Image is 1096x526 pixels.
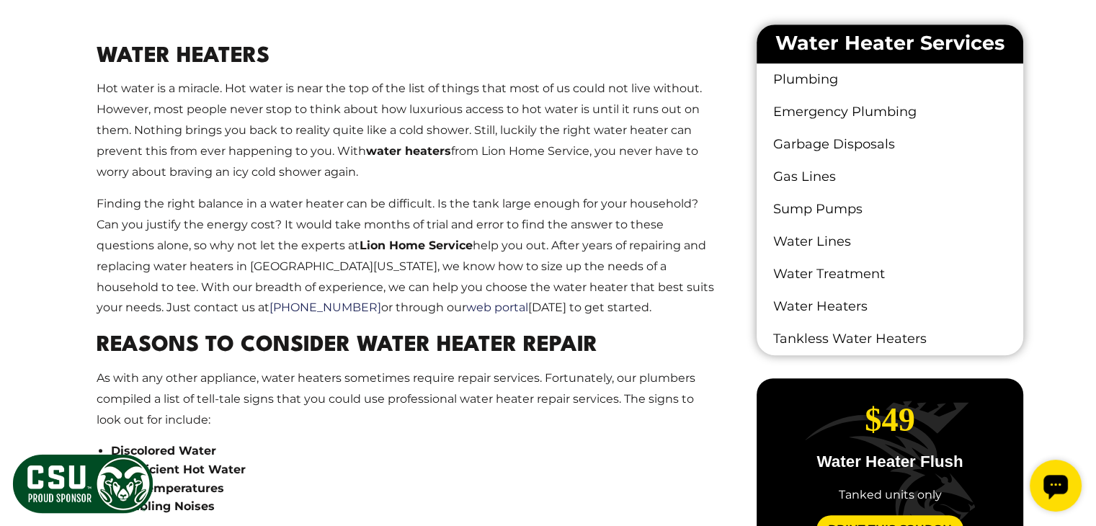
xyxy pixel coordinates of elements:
a: Plumbing [757,63,1023,96]
span: $49 [865,401,915,438]
h1: Water Heaters [97,41,716,73]
strong: Lion Home Service [360,239,473,252]
a: Garbage Disposals [757,128,1023,161]
p: Finding the right balance in a water heater can be difficult. Is the tank large enough for your h... [97,194,716,318]
a: Gas Lines [757,161,1023,193]
a: Water Lines [757,226,1023,258]
h2: Reasons To Consider Water Heater Repair [97,330,716,362]
img: CSU Sponsor Badge [11,453,155,515]
a: Water Heaters [757,290,1023,323]
p: Hot water is a miracle. Hot water is near the top of the list of things that most of us could not... [97,79,716,182]
a: Sump Pumps [757,193,1023,226]
a: Emergency Plumbing [757,96,1023,128]
div: Tanked units only [768,486,1011,504]
li: Water Heater Services [757,24,1023,63]
p: Water Heater Flush [768,454,1011,470]
a: web portal [466,300,528,314]
div: Open chat widget [6,6,58,58]
strong: water heaters [366,144,451,158]
strong: Discolored Water [111,444,216,458]
p: As with any other appliance, water heaters sometimes require repair services. Fortunately, our pl... [97,368,716,430]
a: Water Treatment [757,258,1023,290]
a: [PHONE_NUMBER] [269,300,381,314]
a: Tankless Water Heaters [757,323,1023,355]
